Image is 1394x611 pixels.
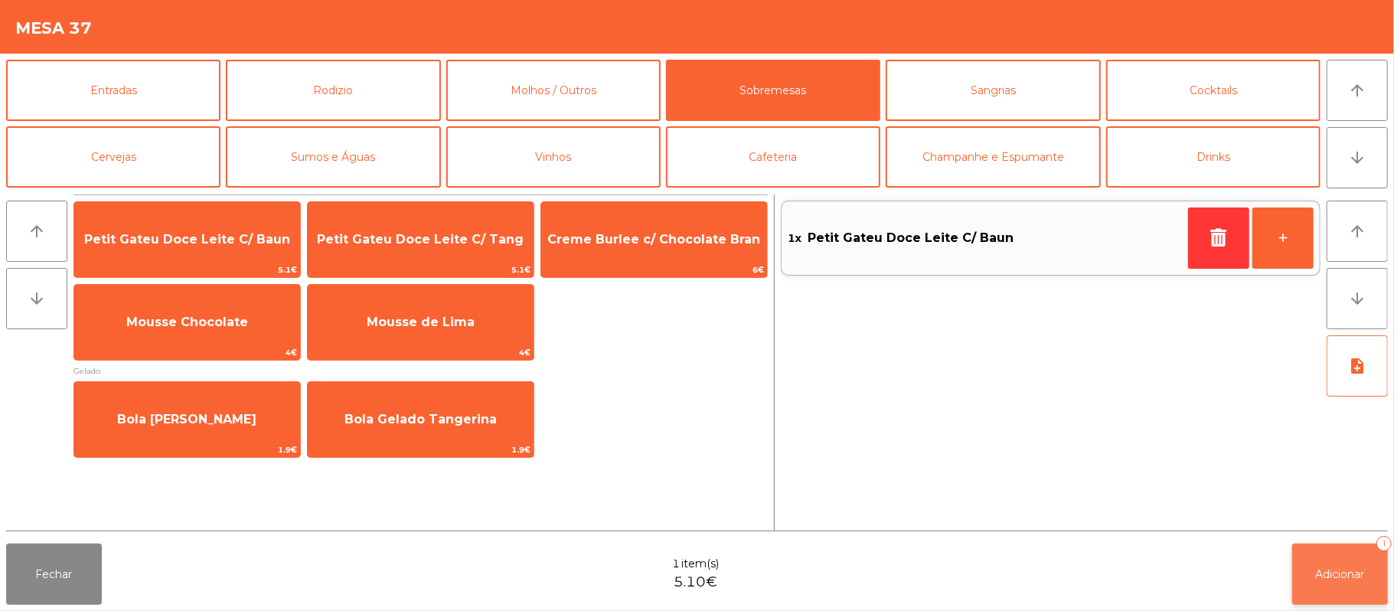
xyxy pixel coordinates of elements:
[446,126,661,188] button: Vinhos
[1348,81,1366,100] i: arrow_upward
[1316,567,1365,581] span: Adicionar
[1106,126,1321,188] button: Drinks
[308,443,534,457] span: 1.9€
[666,60,880,121] button: Sobremesas
[344,412,497,426] span: Bola Gelado Tangerina
[6,60,220,121] button: Entradas
[672,556,680,572] span: 1
[226,126,440,188] button: Sumos e Águas
[1106,60,1321,121] button: Cocktails
[1327,335,1388,397] button: note_add
[6,268,67,329] button: arrow_downward
[28,222,46,240] i: arrow_upward
[1348,149,1366,167] i: arrow_downward
[788,227,801,250] span: 1x
[1348,289,1366,308] i: arrow_downward
[1327,127,1388,188] button: arrow_downward
[15,17,92,40] h4: Mesa 37
[6,126,220,188] button: Cervejas
[1348,222,1366,240] i: arrow_upward
[84,232,290,247] span: Petit Gateu Doce Leite C/ Baun
[886,126,1100,188] button: Champanhe e Espumante
[666,126,880,188] button: Cafeteria
[28,289,46,308] i: arrow_downward
[1348,357,1366,375] i: note_add
[73,364,768,378] span: Gelado
[6,201,67,262] button: arrow_upward
[1327,268,1388,329] button: arrow_downward
[74,345,300,360] span: 4€
[308,345,534,360] span: 4€
[74,443,300,457] span: 1.9€
[117,412,256,426] span: Bola [PERSON_NAME]
[547,232,760,247] span: Creme Burlee c/ Chocolate Bran
[6,544,102,605] button: Fechar
[126,315,248,329] span: Mousse Chocolate
[1376,536,1392,551] div: 1
[74,263,300,277] span: 5.1€
[1252,207,1314,269] button: +
[808,227,1014,250] span: Petit Gateu Doce Leite C/ Baun
[226,60,440,121] button: Rodizio
[1327,60,1388,121] button: arrow_upward
[1292,544,1388,605] button: Adicionar1
[886,60,1100,121] button: Sangrias
[681,556,719,572] span: item(s)
[674,572,717,593] span: 5.10€
[308,263,534,277] span: 5.1€
[1327,201,1388,262] button: arrow_upward
[367,315,475,329] span: Mousse de Lima
[446,60,661,121] button: Molhos / Outros
[317,232,524,247] span: Petit Gateu Doce Leite C/ Tang
[541,263,767,277] span: 6€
